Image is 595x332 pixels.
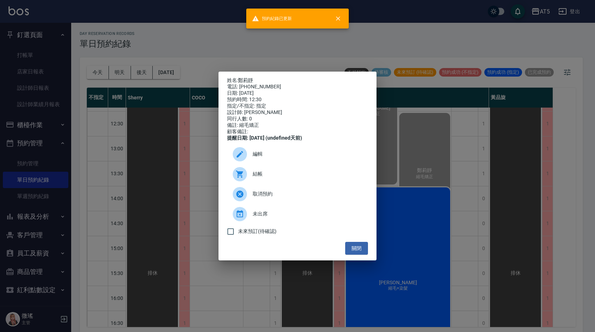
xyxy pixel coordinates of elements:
[227,103,368,109] div: 指定/不指定: 指定
[253,170,362,178] span: 結帳
[227,77,368,84] p: 姓名:
[227,122,368,129] div: 備註: 縮毛矯正
[227,116,368,122] div: 同行人數: 0
[227,204,368,224] div: 未出席
[330,11,346,26] button: close
[227,144,368,164] div: 編輯
[227,84,368,90] div: 電話: [PHONE_NUMBER]
[238,228,277,235] span: 未來預訂(待確認)
[227,129,368,135] div: 顧客備註:
[227,184,368,204] div: 取消預約
[227,97,368,103] div: 預約時間: 12:30
[345,242,368,255] button: 關閉
[253,150,362,158] span: 編輯
[227,164,368,184] a: 結帳
[252,15,292,22] span: 預約紀錄已更新
[227,109,368,116] div: 設計師: [PERSON_NAME]
[238,77,253,83] a: 鄭莉靜
[253,190,362,198] span: 取消預約
[227,135,368,141] div: 提醒日期: [DATE] (undefined天前)
[253,210,362,218] span: 未出席
[227,90,368,97] div: 日期: [DATE]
